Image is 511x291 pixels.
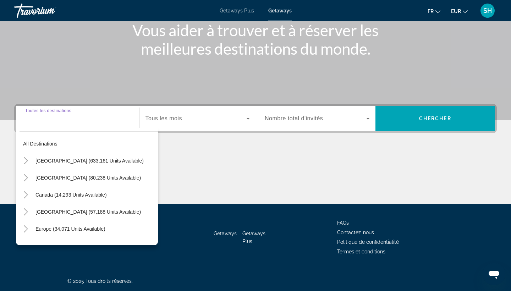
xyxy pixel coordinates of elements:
button: Toggle Mexico (80,238 units available) [20,172,32,184]
button: All destinations [20,137,158,150]
span: Tous les mois [145,115,182,121]
span: [GEOGRAPHIC_DATA] (633,161 units available) [35,158,144,164]
span: Europe (34,071 units available) [35,226,105,232]
h1: Vous aider à trouver et à réserver les meilleures destinations du monde. [122,21,389,58]
a: Travorium [14,1,85,20]
a: Getaways [214,231,237,236]
span: [GEOGRAPHIC_DATA] (80,238 units available) [35,175,141,181]
button: Toggle United States (633,161 units available) [20,155,32,167]
span: Canada (14,293 units available) [35,192,107,198]
span: © 2025 Tous droits réservés. [67,278,133,284]
button: Toggle Europe (34,071 units available) [20,223,32,235]
button: [GEOGRAPHIC_DATA] (80,238 units available) [32,171,158,184]
div: Search widget [16,106,495,131]
button: Change currency [451,6,468,16]
span: fr [428,9,434,14]
button: Canada (14,293 units available) [32,188,158,201]
span: [GEOGRAPHIC_DATA] (57,188 units available) [35,209,141,215]
button: User Menu [478,3,497,18]
button: Chercher [375,106,495,131]
span: SH [483,7,492,14]
button: [GEOGRAPHIC_DATA] (633,161 units available) [32,154,158,167]
a: Politique de confidentialité [337,239,399,245]
button: Toggle Australia (3,267 units available) [20,240,32,252]
a: FAQs [337,220,349,226]
button: Change language [428,6,440,16]
button: Toggle Caribbean & Atlantic Islands (57,188 units available) [20,206,32,218]
a: Contactez-nous [337,230,374,235]
a: Getaways Plus [220,8,254,13]
a: Termes et conditions [337,249,385,254]
span: Toutes les destinations [25,108,71,113]
button: Toggle Canada (14,293 units available) [20,189,32,201]
button: [GEOGRAPHIC_DATA] (57,188 units available) [32,205,158,218]
iframe: Bouton de lancement de la fenêtre de messagerie [483,263,505,285]
span: All destinations [23,141,57,147]
a: Getaways [268,8,292,13]
a: Getaways Plus [242,231,265,244]
span: EUR [451,9,461,14]
button: Europe (34,071 units available) [32,223,158,235]
span: Nombre total d'invités [265,115,323,121]
span: Chercher [419,116,451,121]
button: Australia (3,267 units available) [32,240,158,252]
